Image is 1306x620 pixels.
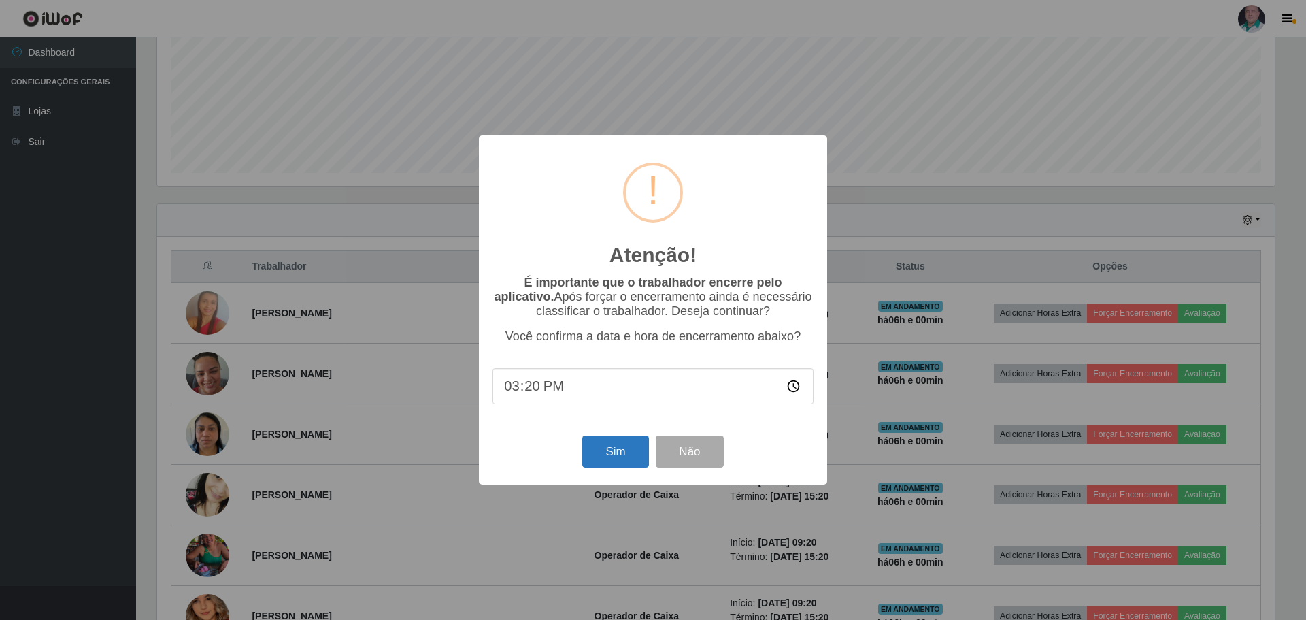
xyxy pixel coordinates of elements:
[609,243,697,267] h2: Atenção!
[494,276,782,304] b: É importante que o trabalhador encerre pelo aplicativo.
[492,329,814,344] p: Você confirma a data e hora de encerramento abaixo?
[492,276,814,319] p: Após forçar o encerramento ainda é necessário classificar o trabalhador. Deseja continuar?
[656,436,723,468] button: Não
[582,436,648,468] button: Sim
